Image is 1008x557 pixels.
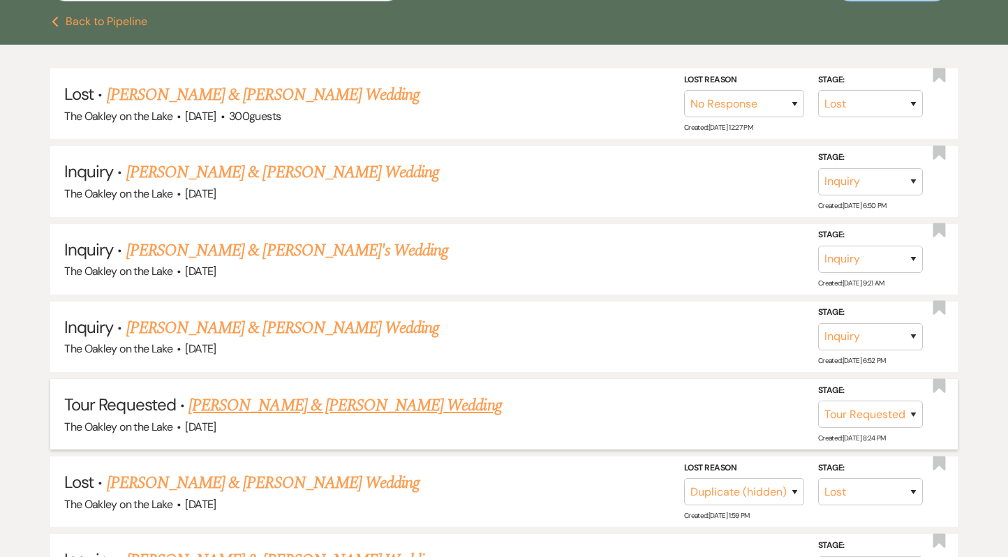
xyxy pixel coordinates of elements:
span: Created: [DATE] 6:52 PM [818,356,886,365]
span: Created: [DATE] 6:50 PM [818,200,887,209]
span: Tour Requested [64,394,176,415]
span: The Oakley on the Lake [64,419,172,434]
span: The Oakley on the Lake [64,497,172,512]
a: [PERSON_NAME] & [PERSON_NAME] Wedding [126,315,439,341]
button: Back to Pipeline [52,16,147,27]
span: Inquiry [64,316,113,338]
label: Stage: [818,305,923,320]
span: Created: [DATE] 12:27 PM [684,123,753,132]
span: [DATE] [185,264,216,278]
span: The Oakley on the Lake [64,264,172,278]
label: Stage: [818,228,923,243]
span: Created: [DATE] 1:59 PM [684,511,750,520]
label: Stage: [818,383,923,398]
a: [PERSON_NAME] & [PERSON_NAME] Wedding [126,160,439,185]
label: Lost Reason [684,73,804,88]
span: [DATE] [185,497,216,512]
span: 300 guests [229,109,281,124]
span: The Oakley on the Lake [64,186,172,201]
span: [DATE] [185,341,216,356]
span: Inquiry [64,161,113,182]
a: [PERSON_NAME] & [PERSON_NAME] Wedding [107,470,420,496]
span: The Oakley on the Lake [64,341,172,356]
label: Stage: [818,150,923,165]
label: Stage: [818,461,923,476]
span: The Oakley on the Lake [64,109,172,124]
label: Stage: [818,73,923,88]
a: [PERSON_NAME] & [PERSON_NAME]'s Wedding [126,238,449,263]
span: Lost [64,471,94,493]
span: Created: [DATE] 8:24 PM [818,433,886,443]
a: [PERSON_NAME] & [PERSON_NAME] Wedding [107,82,420,107]
span: Created: [DATE] 9:21 AM [818,278,884,288]
span: [DATE] [185,186,216,201]
span: Lost [64,83,94,105]
label: Stage: [818,538,923,554]
a: [PERSON_NAME] & [PERSON_NAME] Wedding [188,393,501,418]
label: Lost Reason [684,461,804,476]
span: [DATE] [185,109,216,124]
span: [DATE] [185,419,216,434]
span: Inquiry [64,239,113,260]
